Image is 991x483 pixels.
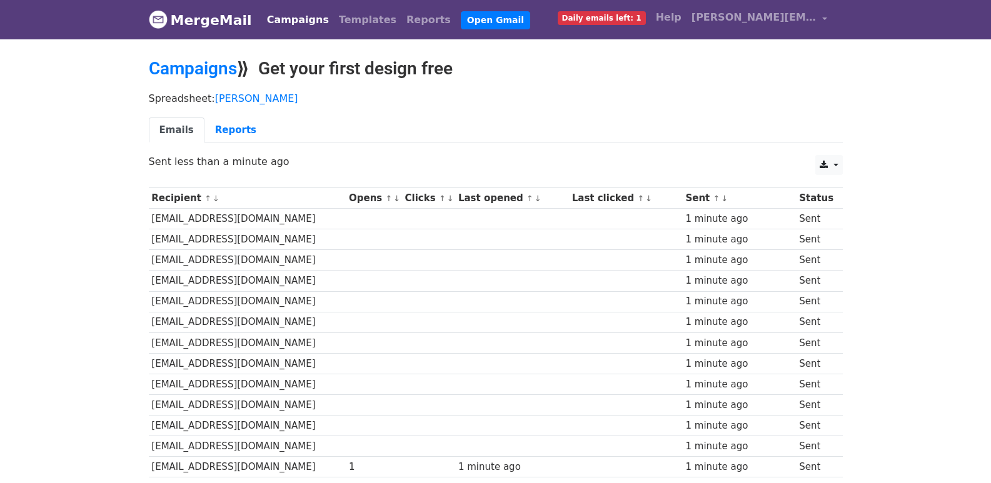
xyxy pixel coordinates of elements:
th: Sent [683,188,797,209]
td: [EMAIL_ADDRESS][DOMAIN_NAME] [149,291,346,312]
a: Reports [204,117,267,143]
a: ↓ [535,194,541,203]
td: [EMAIL_ADDRESS][DOMAIN_NAME] [149,374,346,394]
a: Campaigns [262,7,334,32]
td: [EMAIL_ADDRESS][DOMAIN_NAME] [149,229,346,250]
td: Sent [796,291,836,312]
td: Sent [796,312,836,332]
td: Sent [796,436,836,457]
p: Spreadsheet: [149,92,843,105]
a: ↑ [386,194,393,203]
a: Reports [401,7,456,32]
td: Sent [796,229,836,250]
img: MergeMail logo [149,10,168,29]
td: [EMAIL_ADDRESS][DOMAIN_NAME] [149,312,346,332]
a: Emails [149,117,204,143]
a: MergeMail [149,7,252,33]
th: Clicks [402,188,455,209]
td: Sent [796,271,836,291]
td: Sent [796,395,836,416]
td: [EMAIL_ADDRESS][DOMAIN_NAME] [149,271,346,291]
div: 1 minute ago [685,253,793,267]
td: [EMAIL_ADDRESS][DOMAIN_NAME] [149,209,346,229]
a: ↓ [213,194,219,203]
a: ↑ [526,194,533,203]
div: 1 minute ago [685,212,793,226]
td: [EMAIL_ADDRESS][DOMAIN_NAME] [149,353,346,374]
div: 1 minute ago [685,439,793,454]
th: Status [796,188,836,209]
td: Sent [796,209,836,229]
td: [EMAIL_ADDRESS][DOMAIN_NAME] [149,457,346,477]
th: Last opened [455,188,569,209]
a: ↓ [447,194,454,203]
a: Open Gmail [461,11,530,29]
a: ↓ [645,194,652,203]
span: Daily emails left: 1 [558,11,646,25]
td: [EMAIL_ADDRESS][DOMAIN_NAME] [149,250,346,271]
div: 1 minute ago [685,294,793,309]
td: Sent [796,332,836,353]
a: ↓ [721,194,728,203]
div: 1 minute ago [685,460,793,474]
a: [PERSON_NAME] [215,92,298,104]
div: 1 minute ago [685,377,793,392]
td: [EMAIL_ADDRESS][DOMAIN_NAME] [149,436,346,457]
a: Daily emails left: 1 [553,5,651,30]
p: Sent less than a minute ago [149,155,843,168]
td: [EMAIL_ADDRESS][DOMAIN_NAME] [149,332,346,353]
h2: ⟫ Get your first design free [149,58,843,79]
td: Sent [796,416,836,436]
td: Sent [796,250,836,271]
div: 1 minute ago [685,232,793,247]
td: Sent [796,374,836,394]
a: ↑ [204,194,211,203]
span: [PERSON_NAME][EMAIL_ADDRESS][DOMAIN_NAME] [692,10,817,25]
a: ↑ [713,194,720,203]
td: Sent [796,353,836,374]
th: Recipient [149,188,346,209]
a: Help [651,5,687,30]
a: Campaigns [149,58,237,79]
td: [EMAIL_ADDRESS][DOMAIN_NAME] [149,416,346,436]
a: ↑ [439,194,446,203]
div: 1 minute ago [685,419,793,433]
th: Opens [346,188,402,209]
a: ↓ [393,194,400,203]
div: 1 minute ago [685,336,793,351]
a: [PERSON_NAME][EMAIL_ADDRESS][DOMAIN_NAME] [687,5,833,34]
div: 1 minute ago [685,315,793,329]
a: Templates [334,7,401,32]
td: [EMAIL_ADDRESS][DOMAIN_NAME] [149,395,346,416]
div: 1 minute ago [458,460,566,474]
div: 1 minute ago [685,357,793,371]
div: 1 minute ago [685,398,793,412]
div: 1 minute ago [685,274,793,288]
div: 1 [349,460,399,474]
a: ↑ [638,194,645,203]
td: Sent [796,457,836,477]
th: Last clicked [569,188,683,209]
